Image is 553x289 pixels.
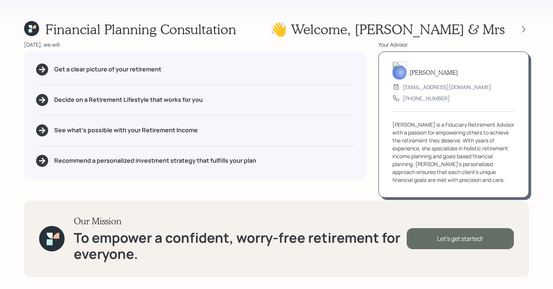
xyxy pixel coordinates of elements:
[54,96,203,103] h5: Decide on a Retirement Lifestyle that works for you
[54,66,161,73] h5: Get a clear picture of your retirement
[54,127,198,134] h5: See what's possible with your Retirement Income
[392,121,515,184] div: [PERSON_NAME] is a Fiduciary Retirement Advisor with a passion for empowering others to achieve t...
[74,216,407,227] h3: Our Mission
[392,62,407,80] img: treva-nostdahl-headshot.png
[403,83,491,91] div: [EMAIL_ADDRESS][DOMAIN_NAME]
[378,41,529,48] div: Your Advisor
[24,41,366,48] div: [DATE], we will:
[407,228,514,249] div: Let's get started!
[270,21,505,37] h1: 👋 Welcome , [PERSON_NAME] & Mrs
[403,94,450,102] div: [PHONE_NUMBER]
[54,157,256,164] h5: Recommend a personalized investment strategy that fulfills your plan
[410,69,458,76] h5: [PERSON_NAME]
[45,21,236,37] h1: Financial Planning Consultation
[74,230,407,262] h1: To empower a confident, worry-free retirement for everyone.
